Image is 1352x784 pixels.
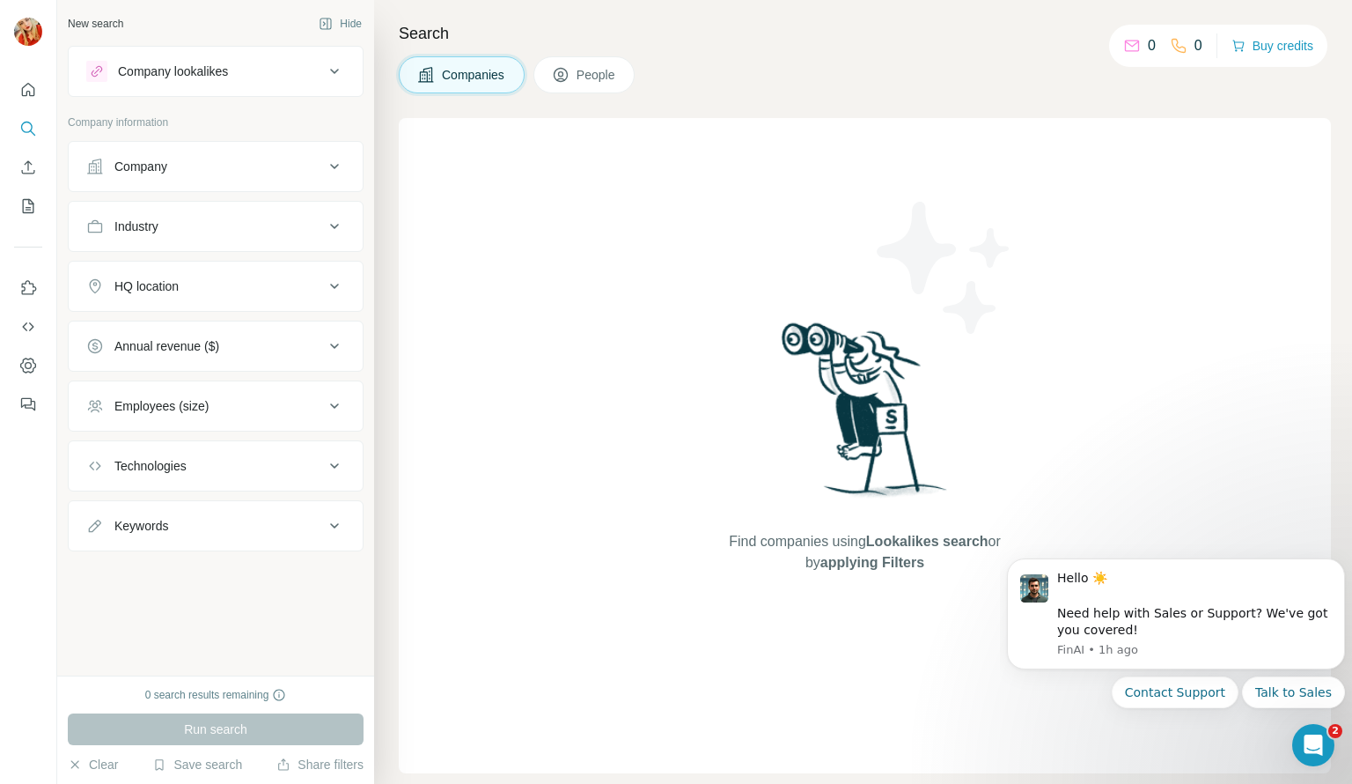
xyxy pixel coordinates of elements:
div: Keywords [114,517,168,535]
span: Lookalikes search [866,534,988,549]
div: Industry [114,218,158,235]
button: Dashboard [14,350,42,381]
button: Annual revenue ($) [69,325,363,367]
div: Company [114,158,167,175]
div: New search [68,16,123,32]
button: Employees (size) [69,385,363,427]
button: Clear [68,756,118,773]
div: Technologies [114,457,187,475]
button: Use Surfe API [14,311,42,343]
button: Company [69,145,363,188]
img: Surfe Illustration - Woman searching with binoculars [774,318,957,514]
div: Annual revenue ($) [114,337,219,355]
button: Buy credits [1231,33,1313,58]
button: Save search [152,756,242,773]
button: Feedback [14,388,42,420]
span: 2 [1328,724,1342,738]
p: Company information [68,115,364,130]
button: Search [14,113,42,144]
iframe: Intercom live chat [1292,724,1334,766]
button: HQ location [69,265,363,307]
button: Use Surfe on LinkedIn [14,272,42,304]
iframe: Intercom notifications message [1000,537,1352,775]
button: Company lookalikes [69,50,363,92]
button: Enrich CSV [14,152,42,183]
button: Technologies [69,445,363,487]
p: 0 [1148,35,1156,56]
div: Company lookalikes [118,63,228,80]
span: applying Filters [820,555,924,570]
span: Find companies using or by [724,531,1005,573]
span: Companies [442,66,506,84]
button: Keywords [69,505,363,547]
button: Industry [69,205,363,248]
div: Employees (size) [114,397,209,415]
button: Share filters [276,756,364,773]
span: People [577,66,617,84]
h4: Search [399,21,1331,46]
img: Surfe Illustration - Stars [865,189,1024,347]
p: 0 [1194,35,1202,56]
div: 0 search results remaining [145,687,287,703]
img: Avatar [14,18,42,46]
button: Quick start [14,74,42,106]
button: Hide [306,11,374,37]
div: HQ location [114,277,179,295]
button: My lists [14,190,42,222]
